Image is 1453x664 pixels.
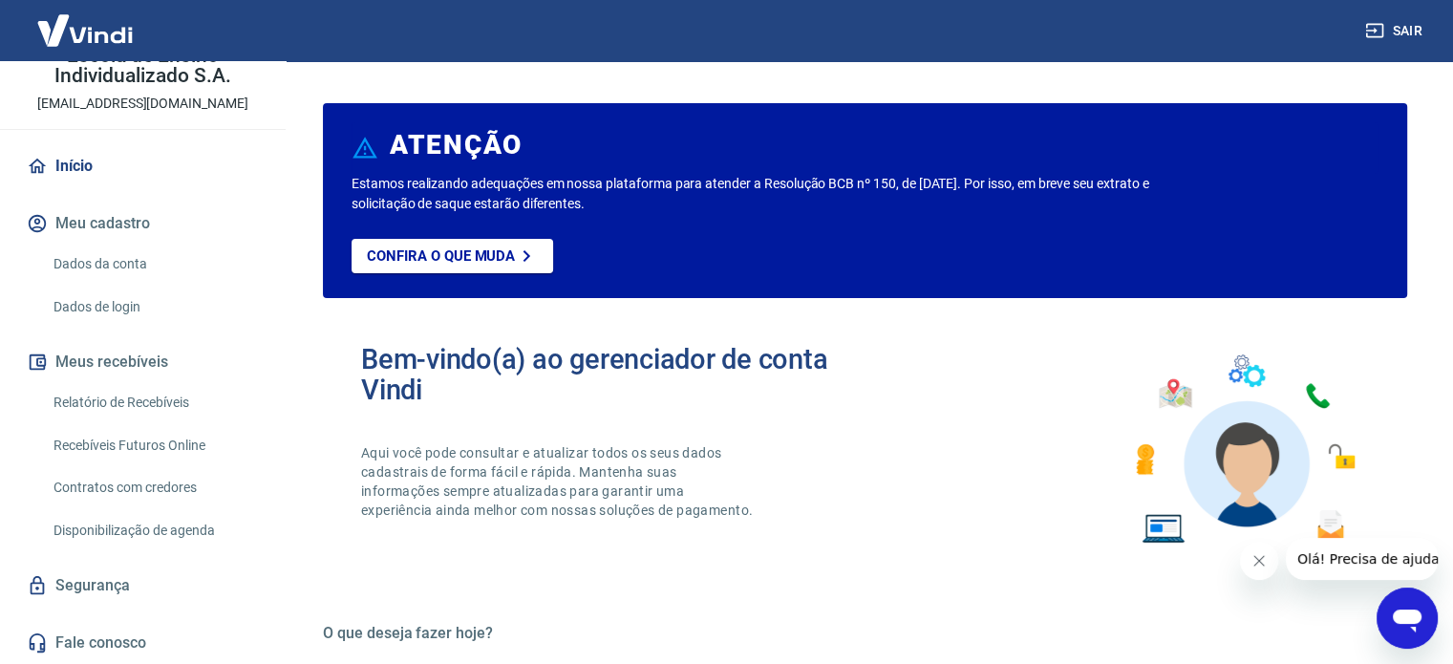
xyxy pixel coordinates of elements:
[46,426,263,465] a: Recebíveis Futuros Online
[1361,13,1430,49] button: Sair
[352,239,553,273] a: Confira o que muda
[46,245,263,284] a: Dados da conta
[46,288,263,327] a: Dados de login
[390,136,523,155] h6: ATENÇÃO
[361,443,757,520] p: Aqui você pode consultar e atualizar todos os seus dados cadastrais de forma fácil e rápida. Mant...
[361,344,865,405] h2: Bem-vindo(a) ao gerenciador de conta Vindi
[367,247,515,265] p: Confira o que muda
[11,13,160,29] span: Olá! Precisa de ajuda?
[1240,542,1278,580] iframe: Fechar mensagem
[1119,344,1369,555] img: Imagem de um avatar masculino com diversos icones exemplificando as funcionalidades do gerenciado...
[46,383,263,422] a: Relatório de Recebíveis
[23,145,263,187] a: Início
[37,94,248,114] p: [EMAIL_ADDRESS][DOMAIN_NAME]
[1286,538,1438,580] iframe: Mensagem da empresa
[15,46,270,86] p: Escola de Ensino Individualizado S.A.
[23,1,147,59] img: Vindi
[23,622,263,664] a: Fale conosco
[352,174,1173,214] p: Estamos realizando adequações em nossa plataforma para atender a Resolução BCB nº 150, de [DATE]....
[23,565,263,607] a: Segurança
[23,341,263,383] button: Meus recebíveis
[323,624,1407,643] h5: O que deseja fazer hoje?
[1377,588,1438,649] iframe: Botão para abrir a janela de mensagens
[46,468,263,507] a: Contratos com credores
[46,511,263,550] a: Disponibilização de agenda
[23,203,263,245] button: Meu cadastro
